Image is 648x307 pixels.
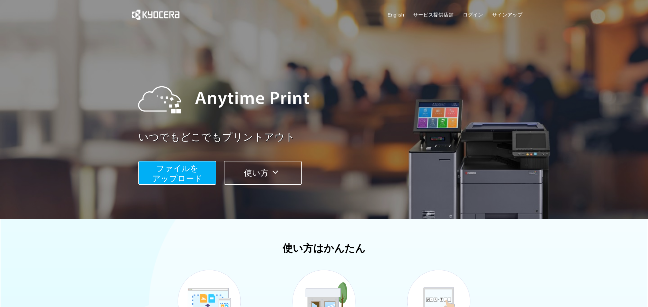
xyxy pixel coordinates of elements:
a: いつでもどこでもプリントアウト [138,130,526,145]
a: サインアップ [492,11,522,18]
a: English [387,11,404,18]
button: 使い方 [224,161,302,185]
span: ファイルを ​​アップロード [152,164,202,183]
a: ログイン [463,11,483,18]
button: ファイルを​​アップロード [138,161,216,185]
a: サービス提供店舗 [413,11,454,18]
